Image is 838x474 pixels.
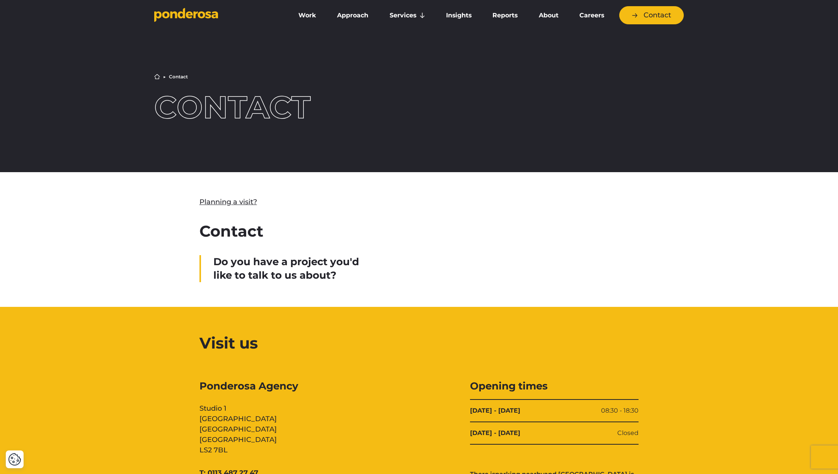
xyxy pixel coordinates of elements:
[154,92,368,123] h1: Contact
[154,8,278,23] a: Go to homepage
[381,7,434,24] a: Services
[571,7,613,24] a: Careers
[470,379,639,393] h3: Opening times
[199,220,639,243] h2: Contact
[199,379,368,393] span: Ponderosa Agency
[290,7,325,24] a: Work
[8,453,21,466] button: Cookie Settings
[470,406,520,415] b: [DATE] - [DATE]
[617,428,639,438] span: Closed
[437,7,480,24] a: Insights
[619,6,684,24] a: Contact
[199,255,368,282] div: Do you have a project you'd like to talk to us about?
[163,74,166,79] li: ▶︎
[328,7,377,24] a: Approach
[199,332,639,355] h2: Visit us
[169,74,188,79] li: Contact
[8,453,21,466] img: Revisit consent button
[470,428,520,438] b: [DATE] - [DATE]
[484,7,526,24] a: Reports
[530,7,567,24] a: About
[154,74,160,80] a: Home
[199,197,257,207] a: Planning a visit?
[601,406,639,415] span: 08:30 - 18:30
[199,379,368,455] div: Studio 1 [GEOGRAPHIC_DATA] [GEOGRAPHIC_DATA] [GEOGRAPHIC_DATA] LS2 7BL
